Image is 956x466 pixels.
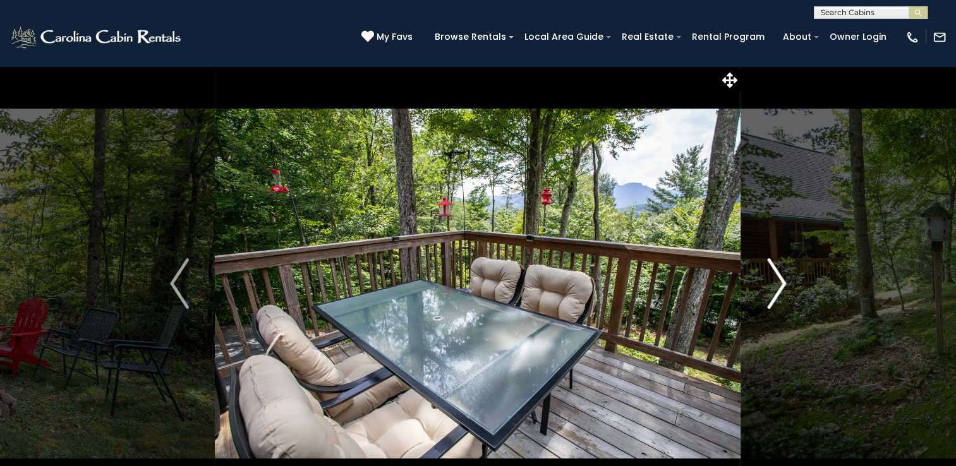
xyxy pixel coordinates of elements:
[905,30,919,44] img: phone-regular-white.png
[686,27,771,47] a: Rental Program
[9,25,185,50] img: White-1-2.png
[518,27,610,47] a: Local Area Guide
[361,30,416,44] a: My Favs
[823,27,893,47] a: Owner Login
[615,27,680,47] a: Real Estate
[933,30,947,44] img: mail-regular-white.png
[428,27,512,47] a: Browse Rentals
[377,30,413,44] span: My Favs
[767,258,786,309] img: arrow
[170,258,189,309] img: arrow
[777,27,818,47] a: About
